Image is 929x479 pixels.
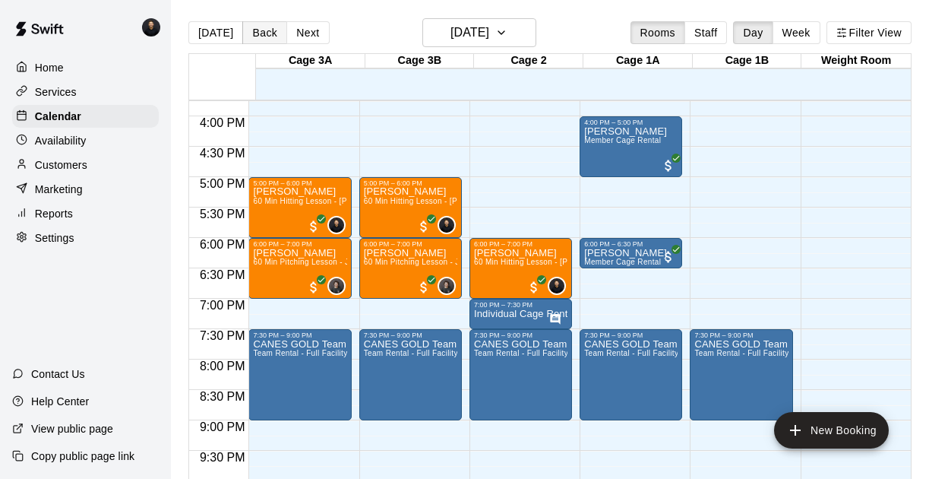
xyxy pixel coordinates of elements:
div: 6:00 PM – 6:30 PM: Tenika Smith [580,238,682,268]
span: 60 Min Hitting Lesson - [PERSON_NAME] [253,197,405,205]
p: Help Center [31,394,89,409]
img: Gregory Lewandoski [549,278,564,293]
img: Gregory Lewandoski [329,217,344,233]
span: All customers have paid [661,158,676,173]
p: Settings [35,230,74,246]
div: 7:30 PM – 9:00 PM [474,331,567,339]
button: Back [242,21,287,44]
span: 6:00 PM [196,238,249,251]
img: Jaiden Proper [439,278,454,293]
span: Jaiden Proper [333,277,346,295]
span: Gregory Lewandoski [444,216,456,234]
span: 9:30 PM [196,451,249,464]
span: Gregory Lewandoski [333,216,346,234]
h6: [DATE] [450,22,489,43]
div: 7:30 PM – 9:00 PM: CANES GOLD Team Rental - Full Facility & Gym [248,329,351,420]
button: add [774,412,889,449]
div: 4:00 PM – 5:00 PM [584,119,678,126]
div: Gregory Lewandoski [548,277,566,295]
span: 8:30 PM [196,390,249,403]
span: 4:30 PM [196,147,249,160]
a: Availability [12,129,159,152]
span: 5:30 PM [196,208,249,220]
a: Reports [12,202,159,225]
img: Jaiden Proper [329,278,344,293]
span: All customers have paid [661,249,676,265]
div: 4:00 PM – 5:00 PM: Tenika Smith [580,116,682,177]
div: 7:30 PM – 9:00 PM [694,331,788,339]
div: Weight Room [801,54,911,68]
div: Jaiden Proper [327,277,346,295]
div: Home [12,56,159,79]
span: 4:00 PM [196,116,249,129]
span: Member Cage Rental [584,136,661,144]
svg: Has notes [549,313,561,325]
p: View public page [31,421,113,436]
div: 6:00 PM – 7:00 PM: Evan Vinco [469,238,572,299]
div: 5:00 PM – 6:00 PM [253,179,346,187]
span: 60 Min Hitting Lesson - [PERSON_NAME] [364,197,516,205]
span: Team Rental - Full Facility & Gym [364,349,485,357]
div: Gregory Lewandoski [139,12,171,43]
span: Team Rental - Full Facility & Gym [584,349,705,357]
div: 7:30 PM – 9:00 PM: CANES GOLD Team Rental - Full Facility & Gym [690,329,792,420]
div: 7:30 PM – 9:00 PM: CANES GOLD Team Rental - Full Facility & Gym [580,329,682,420]
button: Filter View [826,21,912,44]
button: [DATE] [422,18,536,47]
span: Jaiden Proper [444,277,456,295]
div: 7:30 PM – 9:00 PM [584,331,678,339]
div: Calendar [12,105,159,128]
span: Team Rental - Full Facility & Gym [253,349,374,357]
div: Cage 1A [583,54,693,68]
div: Gregory Lewandoski [327,216,346,234]
p: Marketing [35,182,83,197]
div: 6:00 PM – 7:00 PM [364,240,457,248]
a: Marketing [12,178,159,201]
div: 5:00 PM – 6:00 PM: 60 Min Hitting Lesson - Gregory Lewandoski [248,177,351,238]
div: 7:30 PM – 9:00 PM [253,331,346,339]
span: 60 Min Hitting Lesson - [PERSON_NAME] [474,258,626,266]
span: Member Cage Rental [584,258,661,266]
p: Contact Us [31,366,85,382]
p: Availability [35,133,87,148]
span: All customers have paid [306,280,321,295]
span: Gregory Lewandoski [554,277,566,295]
button: Next [286,21,329,44]
img: Gregory Lewandoski [439,217,454,233]
span: All customers have paid [416,280,431,295]
div: 6:00 PM – 6:30 PM [584,240,678,248]
div: 6:00 PM – 7:00 PM: Isaac Little [248,238,351,299]
p: Reports [35,206,73,221]
span: 9:00 PM [196,420,249,433]
div: 7:30 PM – 9:00 PM: CANES GOLD Team Rental - Full Facility & Gym [469,329,572,420]
button: Week [773,21,820,44]
a: Settings [12,227,159,249]
a: Customers [12,154,159,176]
div: 7:00 PM – 7:30 PM: Individual Cage Rental [469,299,572,329]
p: Copy public page link [31,449,134,464]
span: 5:00 PM [196,177,249,190]
span: All customers have paid [416,219,431,234]
button: Day [733,21,773,44]
button: Rooms [630,21,685,44]
div: 7:30 PM – 9:00 PM: CANES GOLD Team Rental - Full Facility & Gym [359,329,462,420]
p: Services [35,84,77,100]
span: 7:30 PM [196,329,249,342]
span: 60 Min Pitching Lesson - Jaiden Proper [364,258,506,266]
img: Gregory Lewandoski [142,18,160,36]
p: Home [35,60,64,75]
div: Cage 3A [256,54,365,68]
div: 5:00 PM – 6:00 PM [364,179,457,187]
div: Services [12,81,159,103]
div: Jaiden Proper [438,277,456,295]
span: 6:30 PM [196,268,249,281]
p: Calendar [35,109,81,124]
div: Cage 2 [474,54,583,68]
div: Cage 3B [365,54,475,68]
span: Team Rental - Full Facility & Gym [474,349,595,357]
span: 7:00 PM [196,299,249,312]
